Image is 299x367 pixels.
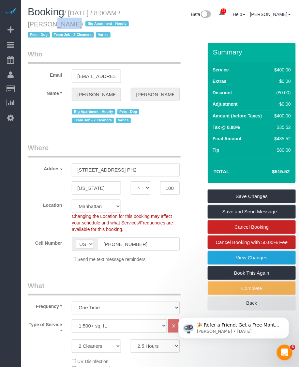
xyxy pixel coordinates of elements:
span: Pets - Dog [28,32,50,38]
label: Service [213,67,229,73]
a: 24 [216,7,228,21]
label: Final Amount [213,135,242,142]
label: Type of Service * [23,319,67,335]
iframe: Intercom live chat [277,345,292,360]
img: New interface [200,10,211,19]
input: Cell Number [98,237,180,251]
label: Location [23,200,67,208]
label: Cell Number [23,237,67,246]
div: $0.00 [272,101,291,107]
a: Help [233,12,246,17]
span: UV Disinfection [77,359,109,364]
div: $35.52 [272,124,291,130]
label: Address [23,163,67,172]
input: City [72,181,121,195]
input: Email [72,69,121,83]
span: Team Job - 2 Cleaners [72,118,114,123]
label: Tip [213,147,219,153]
small: / [DATE] / 8:00AM / [PERSON_NAME] [28,9,131,39]
strong: Total [214,169,230,174]
span: Changing the Location for this booking may affect your schedule and what Services/Frequencies are... [72,214,173,232]
a: Save Changes [208,190,296,203]
h3: Summary [213,48,292,56]
a: Cancel Booking [208,220,296,234]
a: Cancel Booking with 50.00% Fee [208,236,296,249]
div: ($0.00) [272,89,291,96]
label: Extras [213,78,227,84]
legend: Who [28,49,181,64]
input: First Name [72,88,121,101]
a: Back [208,297,296,310]
div: $400.00 [272,113,291,119]
span: Team Job - 2 Cleaners [52,32,94,38]
a: Beta [191,12,211,17]
span: 6 [290,345,295,350]
span: 24 [221,8,226,14]
label: Email [23,69,67,78]
div: $435.52 [272,135,291,142]
span: Pets - Dog [117,109,140,115]
div: $0.00 [272,78,291,84]
input: Zip Code [160,181,180,195]
label: Tax @ 8.88% [213,124,240,130]
span: Cancel Booking with 50.00% Fee [216,239,288,245]
h4: $515.52 [253,169,290,175]
a: Book This Again [208,266,296,280]
div: $400.00 [272,67,291,73]
span: Big Apartment - Hourly [72,109,115,115]
a: [PERSON_NAME] [250,12,291,17]
label: Name * [23,88,67,97]
iframe: Intercom notifications message [169,304,299,349]
legend: Where [28,143,181,158]
span: Varies [96,32,111,38]
span: Big Apartment - Hourly [85,21,129,26]
legend: What [28,281,181,296]
label: Frequency * [23,301,67,310]
input: Last Name [131,88,180,101]
span: Varies [116,118,131,123]
label: Discount [213,89,232,96]
label: Adjustment [213,101,238,107]
img: Automaid Logo [4,7,17,16]
a: Save and Send Message... [208,205,296,219]
div: $80.00 [272,147,291,153]
a: View Changes [208,251,296,265]
span: Booking [28,6,64,18]
label: Amount (before Taxes) [213,113,262,119]
span: Send me text message reminders [77,257,145,262]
